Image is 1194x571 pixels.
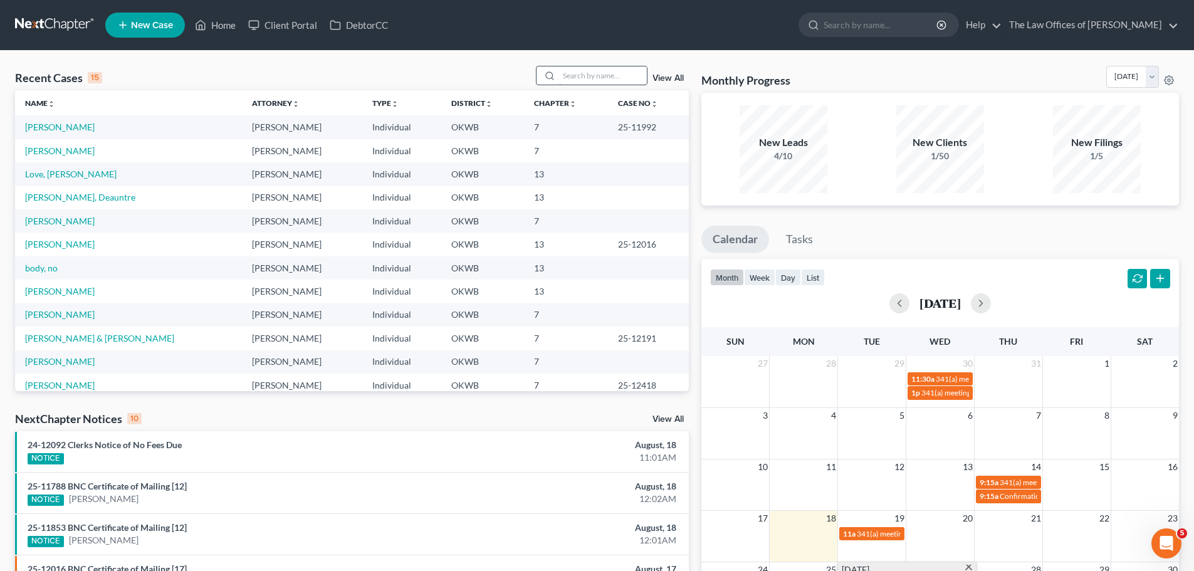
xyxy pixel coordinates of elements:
td: [PERSON_NAME] [242,280,362,303]
a: Home [189,14,242,36]
td: Individual [362,280,441,303]
div: 1/5 [1053,150,1141,162]
i: unfold_more [292,100,300,108]
a: [PERSON_NAME] [25,239,95,249]
td: [PERSON_NAME] [242,303,362,327]
td: Individual [362,350,441,374]
div: August, 18 [468,521,676,534]
span: 11:30a [911,374,935,384]
a: 25-11788 BNC Certificate of Mailing [12] [28,481,187,491]
a: Typeunfold_more [372,98,399,108]
a: Tasks [775,226,824,253]
td: OKWB [441,303,524,327]
td: 7 [524,303,608,327]
span: Wed [930,336,950,347]
td: Individual [362,209,441,233]
td: OKWB [441,327,524,350]
td: OKWB [441,186,524,209]
button: month [710,269,744,286]
a: [PERSON_NAME] [25,286,95,296]
a: 25-11853 BNC Certificate of Mailing [12] [28,522,187,533]
a: Love, [PERSON_NAME] [25,169,117,179]
span: 11a [843,529,856,538]
span: 14 [1030,459,1042,474]
button: list [801,269,825,286]
td: OKWB [441,280,524,303]
td: 13 [524,233,608,256]
span: 7 [1035,408,1042,423]
span: Fri [1070,336,1083,347]
td: 13 [524,256,608,280]
td: OKWB [441,209,524,233]
a: 24-12092 Clerks Notice of No Fees Due [28,439,182,450]
span: 23 [1166,511,1179,526]
a: [PERSON_NAME] [25,309,95,320]
td: [PERSON_NAME] [242,139,362,162]
a: View All [652,415,684,424]
td: [PERSON_NAME] [242,233,362,256]
span: 8 [1103,408,1111,423]
td: 13 [524,280,608,303]
a: Calendar [701,226,769,253]
td: Individual [362,115,441,139]
a: View All [652,74,684,83]
td: Individual [362,327,441,350]
span: Sat [1137,336,1153,347]
td: 25-12016 [608,233,689,256]
td: Individual [362,374,441,397]
span: 3 [762,408,769,423]
a: Help [960,14,1002,36]
a: [PERSON_NAME] [69,493,139,505]
td: 7 [524,327,608,350]
div: 10 [127,413,142,424]
span: 1p [911,388,920,397]
td: OKWB [441,374,524,397]
a: Client Portal [242,14,323,36]
a: [PERSON_NAME] [69,534,139,547]
a: [PERSON_NAME] [25,122,95,132]
i: unfold_more [48,100,55,108]
a: [PERSON_NAME] [25,380,95,390]
td: OKWB [441,233,524,256]
td: 13 [524,162,608,186]
a: [PERSON_NAME] & [PERSON_NAME] [25,333,174,343]
button: week [744,269,775,286]
input: Search by name... [559,66,647,85]
span: 6 [966,408,974,423]
span: 4 [830,408,837,423]
a: [PERSON_NAME], Deauntre [25,192,135,202]
iframe: Intercom live chat [1151,528,1181,558]
div: 11:01AM [468,451,676,464]
span: Tue [864,336,880,347]
a: [PERSON_NAME] [25,216,95,226]
td: 25-12191 [608,327,689,350]
td: 7 [524,139,608,162]
a: Attorneyunfold_more [252,98,300,108]
span: 341(a) meeting for [PERSON_NAME] [1000,478,1121,487]
span: Thu [999,336,1017,347]
td: [PERSON_NAME] [242,350,362,374]
td: OKWB [441,256,524,280]
span: Mon [793,336,815,347]
td: [PERSON_NAME] [242,256,362,280]
div: Recent Cases [15,70,102,85]
td: 7 [524,115,608,139]
span: 29 [893,356,906,371]
td: 7 [524,374,608,397]
span: 16 [1166,459,1179,474]
td: [PERSON_NAME] [242,115,362,139]
span: 15 [1098,459,1111,474]
div: 4/10 [740,150,827,162]
span: 13 [961,459,974,474]
span: 341(a) meeting for [PERSON_NAME] & [PERSON_NAME] [857,529,1044,538]
a: Chapterunfold_more [534,98,577,108]
td: 25-11992 [608,115,689,139]
a: Districtunfold_more [451,98,493,108]
span: 22 [1098,511,1111,526]
span: 12 [893,459,906,474]
h3: Monthly Progress [701,73,790,88]
td: [PERSON_NAME] [242,209,362,233]
td: [PERSON_NAME] [242,186,362,209]
div: 12:01AM [468,534,676,547]
span: 5 [898,408,906,423]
